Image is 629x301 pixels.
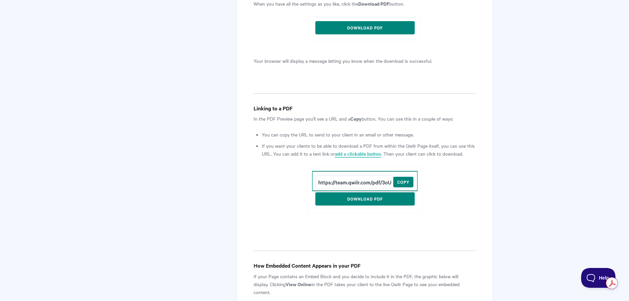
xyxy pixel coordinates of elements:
[335,150,381,158] a: add a clickable button
[254,115,476,123] p: In the PDF Preview page you'll see a URL and a button. You can use this in a couple of ways:
[254,104,476,112] h4: Linking to a PDF
[262,131,476,138] li: You can copy the URL to send to your client in an email or other message.
[262,142,476,158] li: If you want your clients to be able to download a PDF from within the Qwilr Page itself, you can ...
[254,272,476,296] p: If your Page contains an Embed Block and you decide to include it in the PDF, the graphic below w...
[286,281,311,287] strong: View Online
[254,261,476,270] h4: How Embedded Content Appears in your PDF
[254,57,476,65] p: Your browser will display a message letting you know when the download is successful.
[581,268,616,288] iframe: Toggle Customer Support
[350,115,362,122] strong: Copy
